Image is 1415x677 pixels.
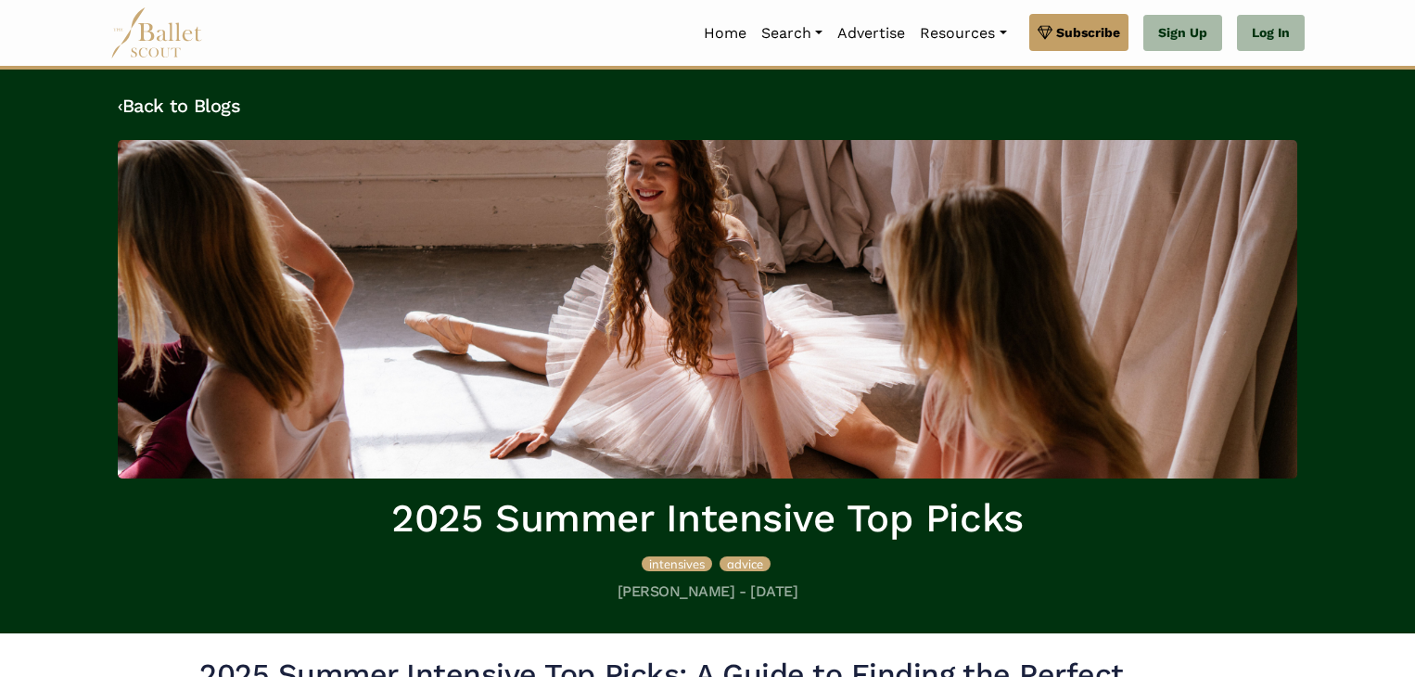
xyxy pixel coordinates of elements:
a: Resources [912,14,1013,53]
a: Sign Up [1143,15,1222,52]
span: intensives [649,556,705,571]
a: ‹Back to Blogs [118,95,240,117]
span: advice [727,556,763,571]
a: Log In [1237,15,1305,52]
h5: [PERSON_NAME] - [DATE] [118,582,1297,602]
span: Subscribe [1056,22,1120,43]
a: Home [696,14,754,53]
img: gem.svg [1038,22,1052,43]
h1: 2025 Summer Intensive Top Picks [118,493,1297,544]
a: Search [754,14,830,53]
a: advice [720,554,771,572]
code: ‹ [118,94,122,117]
img: header_image.img [118,140,1297,479]
a: Subscribe [1029,14,1128,51]
a: intensives [642,554,716,572]
a: Advertise [830,14,912,53]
